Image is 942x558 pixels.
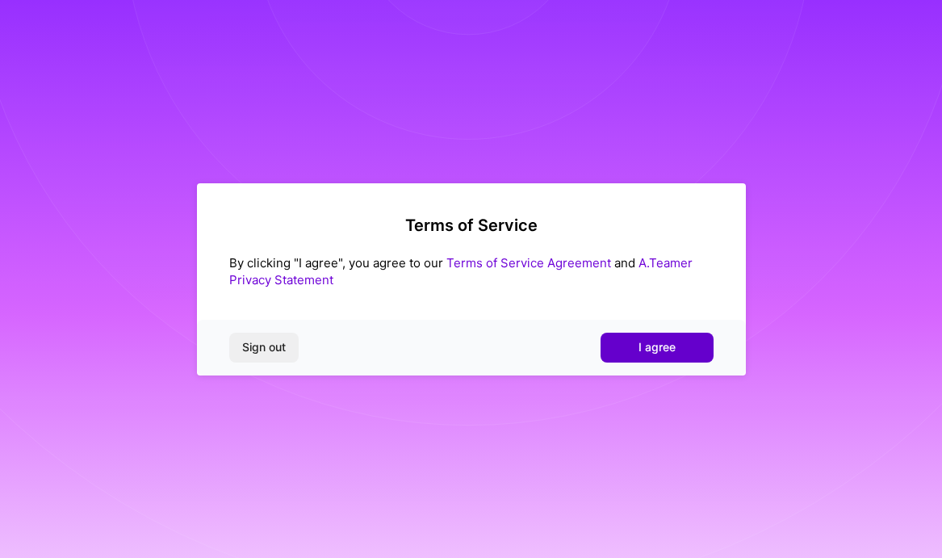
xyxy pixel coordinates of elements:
[638,339,676,355] span: I agree
[229,216,714,235] h2: Terms of Service
[229,254,714,288] div: By clicking "I agree", you agree to our and
[229,333,299,362] button: Sign out
[446,255,611,271] a: Terms of Service Agreement
[242,339,286,355] span: Sign out
[601,333,714,362] button: I agree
